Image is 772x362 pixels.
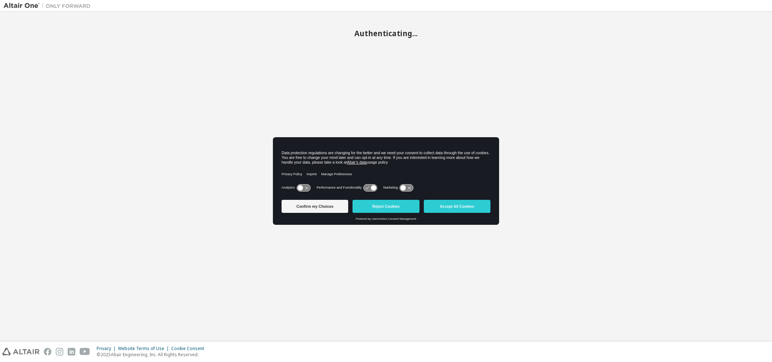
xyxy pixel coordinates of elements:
p: © 2025 Altair Engineering, Inc. All Rights Reserved. [97,352,208,358]
h2: Authenticating... [4,29,768,38]
div: Website Terms of Use [118,346,171,352]
img: facebook.svg [44,348,51,355]
img: instagram.svg [56,348,63,355]
img: linkedin.svg [68,348,75,355]
img: youtube.svg [80,348,90,355]
img: altair_logo.svg [2,348,39,355]
div: Privacy [97,346,118,352]
img: Altair One [4,2,94,9]
div: Cookie Consent [171,346,208,352]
